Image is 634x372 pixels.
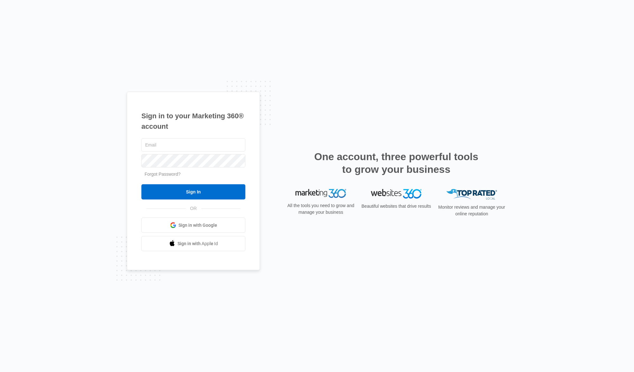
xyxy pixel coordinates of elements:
img: Top Rated Local [446,189,497,199]
a: Forgot Password? [145,172,181,177]
img: Websites 360 [371,189,422,198]
input: Sign In [141,184,245,199]
span: OR [186,205,201,212]
img: Marketing 360 [295,189,346,198]
p: Beautiful websites that drive results [361,203,432,210]
span: Sign in with Google [178,222,217,229]
h2: One account, three powerful tools to grow your business [312,150,480,176]
a: Sign in with Google [141,218,245,233]
p: Monitor reviews and manage your online reputation [436,204,507,217]
input: Email [141,138,245,152]
p: All the tools you need to grow and manage your business [285,202,356,216]
span: Sign in with Apple Id [178,240,218,247]
h1: Sign in to your Marketing 360® account [141,111,245,132]
a: Sign in with Apple Id [141,236,245,251]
